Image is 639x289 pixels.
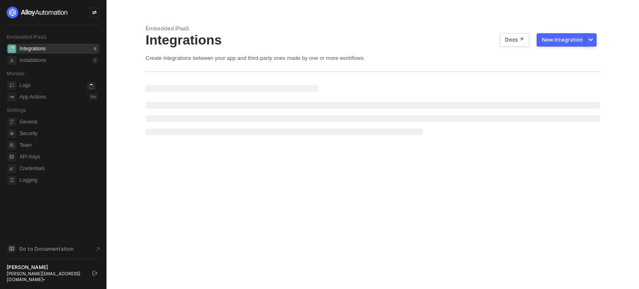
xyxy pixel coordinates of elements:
[7,7,99,18] a: logo
[94,245,102,253] span: document-arrow
[92,10,97,15] span: icon-swap
[20,94,46,101] div: App Actions
[7,153,16,161] span: api-key
[92,45,98,52] div: 0
[146,25,600,32] div: Embedded iPaaS
[20,45,46,52] div: Integrations
[87,82,96,91] span: icon-loader
[7,56,16,65] span: installations
[7,264,85,271] div: [PERSON_NAME]
[146,32,600,48] div: Integrations
[7,7,68,18] img: logo
[7,141,16,150] span: team
[20,117,98,127] span: General
[585,33,597,47] button: More new integration options
[20,163,98,173] span: Credentials
[20,140,98,150] span: Team
[7,245,16,253] span: documentation
[92,271,97,276] span: logout
[505,37,524,43] div: Docs ↗
[146,54,600,62] div: Create integrations between your app and third-party ones made by one or more workflows.
[19,245,74,252] span: Go to Documentation
[20,82,30,89] div: Logs
[7,271,85,282] div: [PERSON_NAME][EMAIL_ADDRESS][DOMAIN_NAME] •
[7,34,47,40] span: Embedded iPaaS
[89,94,98,100] div: 0 %
[7,107,26,113] span: Settings
[20,128,98,138] span: Security
[92,57,98,64] div: 0
[20,175,98,185] span: Logging
[7,176,16,185] span: logging
[7,44,16,53] span: integrations
[7,164,16,173] span: credentials
[20,57,46,64] div: Installations
[537,33,588,47] button: New Integration
[20,152,98,162] span: API Keys
[7,93,16,101] span: icon-app-actions
[7,70,25,77] span: Monitor
[7,81,16,90] span: icon-logs
[7,118,16,126] span: general
[7,129,16,138] span: security
[500,33,529,47] button: Docs ↗
[7,244,100,254] a: Knowledge Base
